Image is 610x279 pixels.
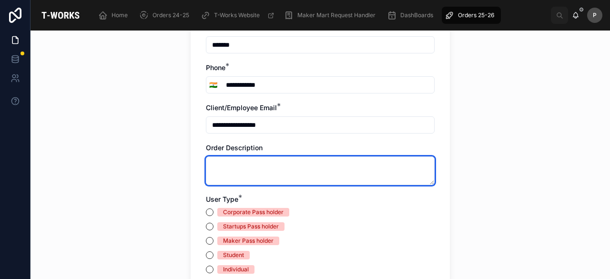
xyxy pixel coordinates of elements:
span: User Type [206,195,238,203]
span: T-Works Website [214,11,260,19]
div: scrollable content [91,5,551,26]
span: Orders 24-25 [152,11,189,19]
span: P [593,11,597,19]
img: App logo [38,8,83,23]
a: T-Works Website [198,7,279,24]
span: Phone [206,63,225,72]
a: DashBoards [384,7,440,24]
span: 🇮🇳 [209,80,217,90]
span: Order Description [206,144,263,152]
span: Client/Employee Email [206,103,277,112]
div: Individual [223,265,249,274]
a: Home [95,7,134,24]
span: Orders 25-26 [458,11,494,19]
div: Corporate Pass holder [223,208,284,217]
a: Maker Mart Request Handler [281,7,382,24]
div: Student [223,251,244,259]
div: Startups Pass holder [223,222,279,231]
span: Home [112,11,128,19]
a: Orders 24-25 [136,7,196,24]
button: Select Button [206,76,220,93]
a: Orders 25-26 [442,7,501,24]
span: DashBoards [400,11,433,19]
span: Maker Mart Request Handler [297,11,376,19]
div: Maker Pass holder [223,237,274,245]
